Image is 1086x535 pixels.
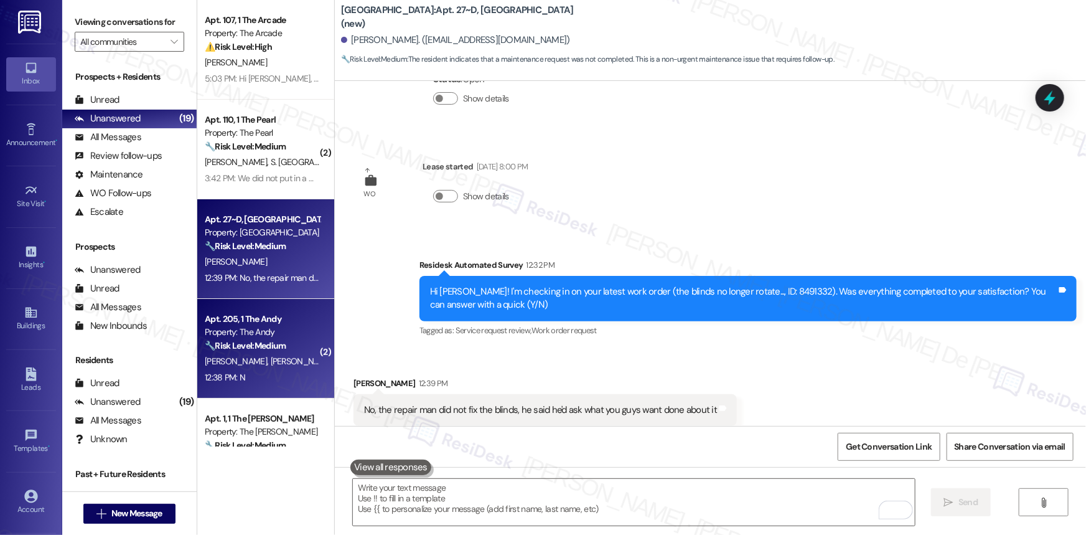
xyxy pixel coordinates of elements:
div: Tagged as: [419,321,1077,339]
div: WO [364,187,376,201]
span: Get Conversation Link [846,440,932,453]
div: Unanswered [75,112,141,125]
div: Property: The Pearl [205,126,320,140]
button: Send [931,488,991,516]
input: All communities [80,32,164,52]
div: Unread [75,377,119,390]
div: All Messages [75,414,141,427]
label: Viewing conversations for [75,12,184,32]
a: Leads [6,364,56,397]
div: Past + Future Residents [62,468,197,481]
div: Property: [GEOGRAPHIC_DATA] [205,226,320,239]
strong: 🔧 Risk Level: Medium [205,141,286,152]
a: Site Visit • [6,180,56,214]
label: Show details [463,190,509,203]
b: Status [433,73,461,85]
div: 12:38 PM: N [205,372,245,383]
div: Review follow-ups [75,149,162,163]
span: Share Conversation via email [955,440,1065,453]
span: • [55,136,57,145]
div: 3:42 PM: We did not put in a work order.We are fine [205,173,389,184]
div: Property: The [PERSON_NAME] [205,425,320,438]
a: Inbox [6,57,56,91]
button: New Message [83,504,176,524]
strong: 🔧 Risk Level: Medium [205,440,286,451]
i:  [1039,498,1049,508]
span: Send [958,496,978,509]
span: [PERSON_NAME] [205,356,271,367]
div: (19) [176,109,197,128]
div: [PERSON_NAME]. ([EMAIL_ADDRESS][DOMAIN_NAME]) [341,34,570,47]
label: Show details [463,92,509,105]
div: 12:39 PM [416,377,448,390]
div: All Messages [75,301,141,314]
div: Apt. 107, 1 The Arcade [205,14,320,27]
span: • [43,258,45,267]
span: [PERSON_NAME] [205,156,271,168]
strong: 🔧 Risk Level: Medium [205,240,286,252]
span: Work order request [531,325,597,336]
span: • [48,442,50,451]
div: Apt. 205, 1 The Andy [205,313,320,326]
div: Apt. 110, 1 The Pearl [205,113,320,126]
div: Residents [62,354,197,367]
div: Residesk Automated Survey [419,258,1077,276]
i:  [96,509,106,519]
span: • [45,197,47,206]
div: Lease started [423,160,528,178]
span: Service request review , [456,325,531,336]
div: New Inbounds [75,320,147,333]
div: Unanswered [75,263,141,277]
i:  [171,37,177,47]
span: [PERSON_NAME] [271,356,333,367]
div: 5:03 PM: Hi [PERSON_NAME], I don't recall placing that work order; I also fully vacated that apar... [205,73,675,84]
div: 12:39 PM: No, the repair man did not fix the blinds, he said he'd ask what you guys want done abo... [205,272,568,283]
div: Property: The Andy [205,326,320,339]
div: Apt. 1, 1 The [PERSON_NAME] [205,412,320,425]
div: Past Residents [75,490,150,503]
i:  [944,498,953,508]
div: Escalate [75,206,123,219]
div: Unread [75,282,119,295]
strong: ⚠️ Risk Level: High [205,41,272,52]
strong: 🔧 Risk Level: Medium [205,340,286,351]
span: [PERSON_NAME] [205,256,267,267]
div: Apt. 27~D, [GEOGRAPHIC_DATA] (new) [205,213,320,226]
div: WO Follow-ups [75,187,151,200]
span: [PERSON_NAME] [205,57,267,68]
div: Unread [75,93,119,107]
div: Prospects [62,240,197,253]
a: Account [6,486,56,519]
span: S. [GEOGRAPHIC_DATA] [271,156,358,168]
a: Templates • [6,425,56,458]
div: Hi [PERSON_NAME]! I'm checking in on your latest work order (the blinds no longer rotate..., ID: ... [430,285,1057,312]
div: 12:32 PM [523,258,555,272]
img: ResiDesk Logo [18,11,44,34]
div: Unanswered [75,395,141,409]
span: : The resident indicates that a maintenance request was not completed. This is a non-urgent maint... [341,53,834,66]
div: Unknown [75,433,128,446]
strong: 🔧 Risk Level: Medium [341,54,407,64]
button: Get Conversation Link [838,433,940,461]
a: Buildings [6,302,56,336]
div: Property: The Arcade [205,27,320,40]
div: [PERSON_NAME] [353,377,737,394]
div: All Messages [75,131,141,144]
a: Insights • [6,241,56,275]
div: No, the repair man did not fix the blinds, he said he'd ask what you guys want done about it [364,404,717,417]
span: New Message [111,507,162,520]
textarea: To enrich screen reader interactions, please activate Accessibility in Grammarly extension settings [353,479,915,526]
div: Maintenance [75,168,143,181]
b: [GEOGRAPHIC_DATA]: Apt. 27~D, [GEOGRAPHIC_DATA] (new) [341,4,590,31]
div: Prospects + Residents [62,70,197,83]
div: [DATE] 8:00 PM [474,160,528,173]
div: (19) [176,392,197,412]
button: Share Conversation via email [947,433,1074,461]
